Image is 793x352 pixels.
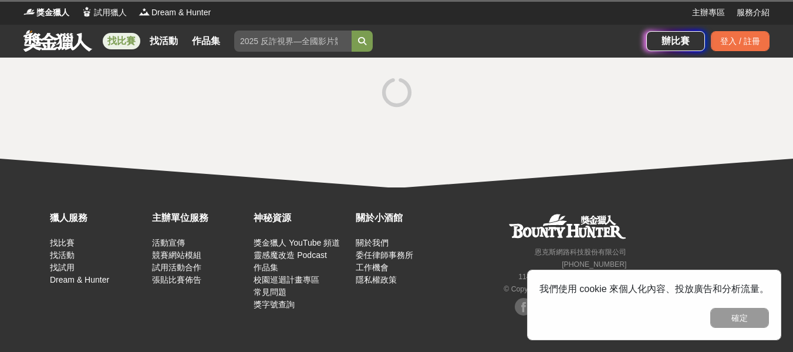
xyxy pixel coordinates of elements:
[710,308,769,328] button: 確定
[152,238,185,247] a: 活動宣傳
[504,285,626,293] small: © Copyright 2025 . All Rights Reserved.
[152,211,248,225] div: 主辦單位服務
[535,248,626,256] small: 恩克斯網路科技股份有限公司
[50,211,146,225] div: 獵人服務
[23,6,69,19] a: Logo獎金獵人
[539,284,769,294] span: 我們使用 cookie 來個人化內容、投放廣告和分析流量。
[356,238,389,247] a: 關於我們
[646,31,705,51] a: 辦比賽
[356,211,452,225] div: 關於小酒館
[139,6,150,18] img: Logo
[356,275,397,284] a: 隱私權政策
[145,33,183,49] a: 找活動
[254,250,326,260] a: 靈感魔改造 Podcast
[50,250,75,260] a: 找活動
[81,6,93,18] img: Logo
[152,275,201,284] a: 張貼比賽佈告
[187,33,225,49] a: 作品集
[254,287,286,297] a: 常見問題
[81,6,127,19] a: Logo試用獵人
[515,298,532,316] img: Facebook
[139,6,211,19] a: LogoDream & Hunter
[254,211,350,225] div: 神秘資源
[356,263,389,272] a: 工作機會
[254,238,340,247] a: 獎金獵人 YouTube 頻道
[23,6,35,18] img: Logo
[50,238,75,247] a: 找比賽
[711,31,770,51] div: 登入 / 註冊
[562,260,626,269] small: [PHONE_NUMBER]
[356,250,413,260] a: 委任律師事務所
[36,6,69,19] span: 獎金獵人
[50,263,75,272] a: 找試用
[692,6,725,19] a: 主辦專區
[254,275,319,284] a: 校園巡迴計畫專區
[254,300,295,309] a: 獎字號查詢
[737,6,770,19] a: 服務介紹
[103,33,140,49] a: 找比賽
[50,275,109,284] a: Dream & Hunter
[152,263,201,272] a: 試用活動合作
[94,6,127,19] span: 試用獵人
[151,6,211,19] span: Dream & Hunter
[254,263,278,272] a: 作品集
[234,31,352,52] input: 2025 反詐視界—全國影片競賽
[518,273,626,281] small: 11494 [STREET_ADDRESS] 3 樓
[152,250,201,260] a: 競賽網站模組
